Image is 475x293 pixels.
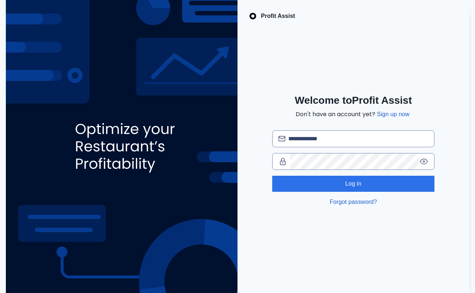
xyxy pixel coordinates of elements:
p: Profit Assist [261,12,297,20]
a: Sign up now [373,110,413,119]
span: Log in [345,179,362,188]
span: Welcome to Profit Assist [291,94,416,107]
img: SpotOn Logo [249,12,256,20]
img: email [278,136,285,141]
button: Log in [272,176,434,192]
a: Forgot password? [324,198,382,206]
span: Don't have an account yet? [294,110,413,119]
